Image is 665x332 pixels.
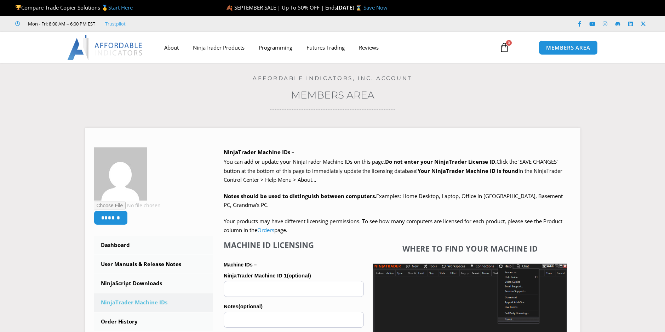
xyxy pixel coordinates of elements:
[363,4,388,11] a: Save Now
[337,4,363,11] strong: [DATE] ⌛
[67,35,143,60] img: LogoAI | Affordable Indicators – NinjaTrader
[157,39,186,56] a: About
[224,192,563,209] span: Examples: Home Desktop, Laptop, Office In [GEOGRAPHIC_DATA], Basement PC, Grandma’s PC.
[186,39,252,56] a: NinjaTrader Products
[253,75,412,81] a: Affordable Indicators, Inc. Account
[224,301,364,312] label: Notes
[94,274,213,293] a: NinjaScript Downloads
[239,303,263,309] span: (optional)
[287,272,311,278] span: (optional)
[108,4,133,11] a: Start Here
[506,40,512,46] span: 0
[418,167,518,174] strong: Your NinjaTrader Machine ID is found
[252,39,299,56] a: Programming
[224,262,257,268] strong: Machine IDs –
[373,244,567,253] h4: Where to find your Machine ID
[257,226,274,233] a: Orders
[224,270,364,281] label: NinjaTrader Machine ID 1
[291,89,374,101] a: Members Area
[94,255,213,274] a: User Manuals & Release Notes
[226,4,337,11] span: 🍂 SEPTEMBER SALE | Up To 50% OFF | Ends
[385,158,497,165] b: Do not enter your NinjaTrader License ID.
[26,19,95,28] span: Mon - Fri: 8:00 AM – 6:00 PM EST
[157,39,491,56] nav: Menu
[489,37,520,58] a: 0
[94,293,213,312] a: NinjaTrader Machine IDs
[15,4,133,11] span: Compare Trade Copier Solutions 🥇
[224,192,376,199] strong: Notes should be used to distinguish between computers.
[94,236,213,254] a: Dashboard
[224,218,562,234] span: Your products may have different licensing permissions. To see how many computers are licensed fo...
[16,5,21,10] img: 🏆
[299,39,352,56] a: Futures Trading
[94,147,147,201] img: b229dc9daf9795067f482cc3b6b83bb003c4c0c6e7db12f9a1bbecae1671ddac
[224,158,385,165] span: You can add or update your NinjaTrader Machine IDs on this page.
[105,19,126,28] a: Trustpilot
[224,240,364,249] h4: Machine ID Licensing
[94,313,213,331] a: Order History
[546,45,590,50] span: MEMBERS AREA
[224,148,294,156] b: NinjaTrader Machine IDs –
[539,40,598,55] a: MEMBERS AREA
[352,39,386,56] a: Reviews
[224,158,562,183] span: Click the ‘SAVE CHANGES’ button at the bottom of this page to immediately update the licensing da...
